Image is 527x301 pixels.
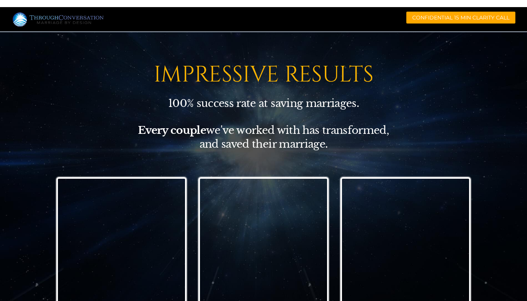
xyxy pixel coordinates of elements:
a: CONFIDENTIAL 15 MIN CLARITY CALL [406,12,515,24]
span: CONFIDENTIAL 15 MIN CLARITY CALL [412,14,509,21]
span: 100% success rate at saving marriages. we've worked with has transformed, and saved their marriage. [138,97,389,151]
span: IMPRESSIVE RESULTS [154,59,373,90]
img: Logo revision EFRP TM 2400 png [12,12,105,30]
b: Every couple [138,124,206,137]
